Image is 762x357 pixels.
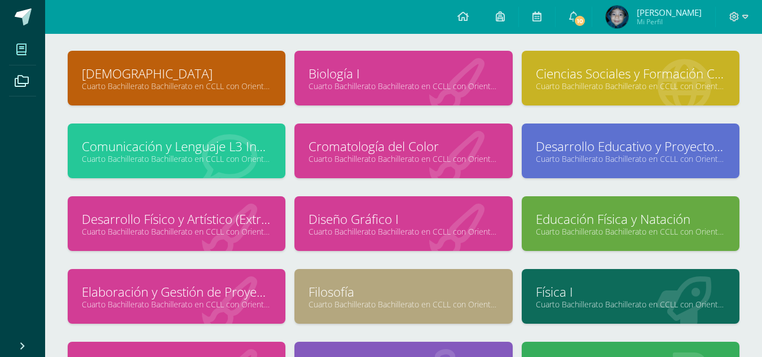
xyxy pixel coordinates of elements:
[309,226,498,237] a: Cuarto Bachillerato Bachillerato en CCLL con Orientación en Diseño Gráfico "B"
[82,65,271,82] a: [DEMOGRAPHIC_DATA]
[536,81,725,91] a: Cuarto Bachillerato Bachillerato en CCLL con Orientación en Diseño Gráfico "B"
[309,81,498,91] a: Cuarto Bachillerato Bachillerato en CCLL con Orientación en Diseño Gráfico "B"
[309,138,498,155] a: Cromatología del Color
[82,138,271,155] a: Comunicación y Lenguaje L3 Inglés
[82,283,271,301] a: Elaboración y Gestión de Proyectos
[606,6,628,28] img: 2859e898e4675f56e49fdff0bde542a9.png
[637,17,702,27] span: Mi Perfil
[536,65,725,82] a: Ciencias Sociales y Formación Ciudadana 4
[574,15,586,27] span: 10
[536,210,725,228] a: Educación Física y Natación
[536,299,725,310] a: Cuarto Bachillerato Bachillerato en CCLL con Orientación en Diseño Gráfico "B"
[309,299,498,310] a: Cuarto Bachillerato Bachillerato en CCLL con Orientación en Diseño Gráfico "B"
[536,153,725,164] a: Cuarto Bachillerato Bachillerato en CCLL con Orientación en Diseño Gráfico "B"
[309,283,498,301] a: Filosofía
[536,226,725,237] a: Cuarto Bachillerato Bachillerato en CCLL con Orientación en Diseño Gráfico "B"
[536,138,725,155] a: Desarrollo Educativo y Proyecto de Vida
[536,283,725,301] a: Física I
[82,153,271,164] a: Cuarto Bachillerato Bachillerato en CCLL con Orientación en Diseño Gráfico "B"
[82,210,271,228] a: Desarrollo Físico y Artístico (Extracurricular)
[82,226,271,237] a: Cuarto Bachillerato Bachillerato en CCLL con Orientación en Diseño Gráfico "B"
[637,7,702,18] span: [PERSON_NAME]
[309,153,498,164] a: Cuarto Bachillerato Bachillerato en CCLL con Orientación en Diseño Gráfico "B"
[309,210,498,228] a: Diseño Gráfico I
[82,299,271,310] a: Cuarto Bachillerato Bachillerato en CCLL con Orientación en Diseño Gráfico "B"
[309,65,498,82] a: Biología I
[82,81,271,91] a: Cuarto Bachillerato Bachillerato en CCLL con Orientación en Diseño Gráfico "B"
